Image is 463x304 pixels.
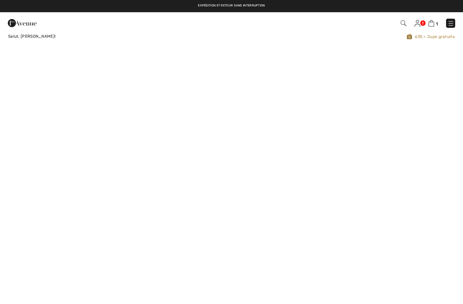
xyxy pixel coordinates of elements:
img: Panier d'achat [428,20,434,26]
img: Mes infos [415,20,420,27]
span: 635 = Jupe gratuite [198,33,455,40]
span: Salut, [PERSON_NAME]! [8,34,56,39]
img: Recherche [401,20,406,26]
img: 1ère Avenue [8,16,37,30]
img: Menu [447,20,454,27]
a: Salut, [PERSON_NAME]!635 = Jupe gratuite [3,33,460,40]
a: 1 [428,19,438,27]
span: 1 [436,21,438,26]
img: Avenue Rewards [407,33,412,40]
a: 1ère Avenue [8,19,37,26]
